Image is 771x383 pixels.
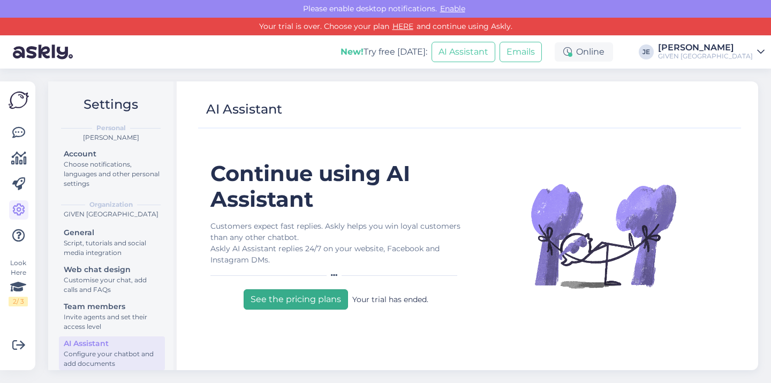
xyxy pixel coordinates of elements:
[59,299,165,333] a: Team membersInvite agents and set their access level
[64,349,160,369] div: Configure your chatbot and add documents
[59,147,165,190] a: AccountChoose notifications, languages and other personal settings
[57,209,165,219] div: GIVEN [GEOGRAPHIC_DATA]
[9,90,29,110] img: Askly Logo
[341,46,427,58] div: Try free [DATE]:
[244,289,348,310] button: See the pricing plans
[57,94,165,115] h2: Settings
[64,160,160,189] div: Choose notifications, languages and other personal settings
[64,148,160,160] div: Account
[64,238,160,258] div: Script, tutorials and social media integration
[64,338,160,349] div: AI Assistant
[437,4,468,13] span: Enable
[555,42,613,62] div: Online
[96,123,126,133] b: Personal
[658,52,753,61] div: GIVEN [GEOGRAPHIC_DATA]
[352,289,428,310] div: Your trial has ended.
[500,42,542,62] button: Emails
[59,226,165,259] a: GeneralScript, tutorials and social media integration
[210,161,462,212] h1: Continue using AI Assistant
[206,99,282,119] div: AI Assistant
[64,312,160,332] div: Invite agents and set their access level
[658,43,753,52] div: [PERSON_NAME]
[432,42,495,62] button: AI Assistant
[9,297,28,306] div: 2 / 3
[528,161,678,311] img: Illustration
[64,275,160,295] div: Customise your chat, add calls and FAQs
[341,47,364,57] b: New!
[59,336,165,370] a: AI AssistantConfigure your chatbot and add documents
[89,200,133,209] b: Organization
[64,264,160,275] div: Web chat design
[389,21,417,31] a: HERE
[9,258,28,306] div: Look Here
[639,44,654,59] div: JE
[57,133,165,142] div: [PERSON_NAME]
[658,43,765,61] a: [PERSON_NAME]GIVEN [GEOGRAPHIC_DATA]
[64,227,160,238] div: General
[64,301,160,312] div: Team members
[210,221,462,266] div: Customers expect fast replies. Askly helps you win loyal customers than any other chatbot. Askly ...
[59,262,165,296] a: Web chat designCustomise your chat, add calls and FAQs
